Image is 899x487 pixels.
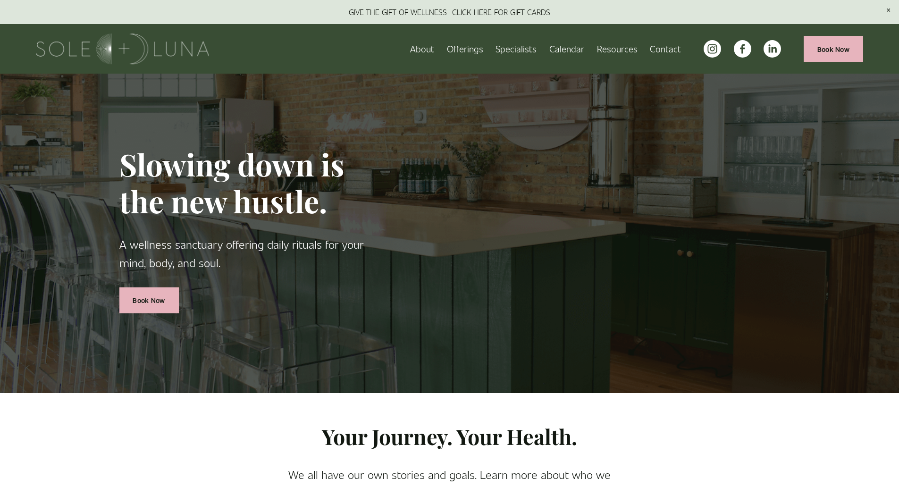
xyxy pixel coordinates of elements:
strong: Your Journey. Your Health. [322,422,577,450]
p: A wellness sanctuary offering daily rituals for your mind, body, and soul. [119,235,392,271]
a: Contact [650,41,681,57]
a: instagram-unauth [704,40,721,58]
a: folder dropdown [597,41,638,57]
span: Offerings [447,42,483,56]
a: Calendar [549,41,584,57]
a: About [410,41,434,57]
img: Sole + Luna [36,34,209,64]
a: facebook-unauth [734,40,751,58]
a: LinkedIn [764,40,781,58]
a: Specialists [496,41,537,57]
h1: Slowing down is the new hustle. [119,146,392,220]
a: folder dropdown [447,41,483,57]
span: Resources [597,42,638,56]
a: Book Now [804,36,863,62]
a: Book Now [119,287,179,313]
